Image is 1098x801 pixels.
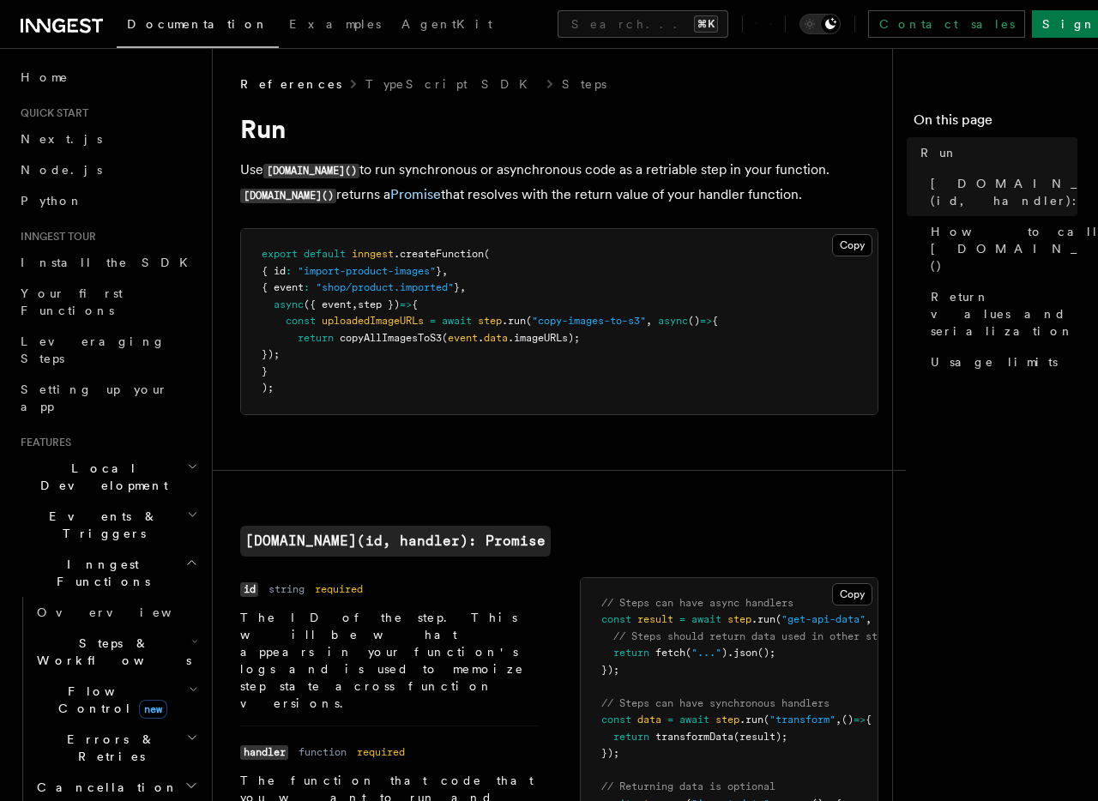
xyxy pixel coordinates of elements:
button: Search...⌘K [558,10,728,38]
span: copyAllImagesToS3 [340,332,442,344]
h4: On this page [914,110,1077,137]
span: "import-product-images" [298,265,436,277]
span: , [352,298,358,310]
span: Run [920,144,958,161]
span: } [436,265,442,277]
span: ( [763,714,769,726]
span: await [679,714,709,726]
span: ( [685,647,691,659]
dd: required [357,745,405,759]
span: default [304,248,346,260]
span: (result); [733,731,787,743]
span: Home [21,69,69,86]
span: Examples [289,17,381,31]
span: , [866,613,872,625]
span: Setting up your app [21,382,168,413]
span: uploadedImageURLs [322,315,424,327]
button: Local Development [14,453,202,501]
span: return [613,731,649,743]
a: Next.js [14,123,202,154]
span: .run [739,714,763,726]
a: Examples [279,5,391,46]
span: step [715,714,739,726]
span: "shop/product.imported" [316,281,454,293]
button: Inngest Functions [14,549,202,597]
button: Events & Triggers [14,501,202,549]
a: Node.js [14,154,202,185]
span: => [700,315,712,327]
span: , [460,281,466,293]
span: Local Development [14,460,187,494]
span: ( [442,332,448,344]
a: Setting up your app [14,374,202,422]
button: Errors & Retries [30,724,202,772]
span: = [667,714,673,726]
span: const [601,613,631,625]
button: Copy [832,583,872,605]
span: , [836,714,842,726]
span: (); [757,647,775,659]
span: Events & Triggers [14,508,187,542]
span: Quick start [14,106,88,120]
span: = [679,613,685,625]
span: result [637,613,673,625]
span: "copy-images-to-s3" [532,315,646,327]
a: Leveraging Steps [14,326,202,374]
span: ({ event [304,298,352,310]
span: step [478,315,502,327]
span: .run [751,613,775,625]
span: => [400,298,412,310]
span: : [304,281,310,293]
span: { [412,298,418,310]
span: ( [526,315,532,327]
a: Home [14,62,202,93]
span: AgentKit [401,17,492,31]
span: // Steps can have synchronous handlers [601,697,830,709]
span: Usage limits [931,353,1058,370]
dd: required [315,582,363,596]
a: Promise [390,186,441,202]
span: { [712,315,718,327]
p: Use to run synchronous or asynchronous code as a retriable step in your function. returns a that ... [240,158,878,208]
span: Leveraging Steps [21,334,166,365]
a: TypeScript SDK [365,75,538,93]
span: data [484,332,508,344]
span: , [646,315,652,327]
a: Python [14,185,202,216]
span: data [637,714,661,726]
span: inngest [352,248,394,260]
span: ); [262,382,274,394]
span: // Steps should return data used in other steps [613,630,896,642]
a: [DOMAIN_NAME](id, handler): Promise [240,526,551,557]
span: Features [14,436,71,449]
dd: string [268,582,305,596]
span: .imageURLs); [508,332,580,344]
span: { event [262,281,304,293]
button: Steps & Workflows [30,628,202,676]
code: [DOMAIN_NAME]() [240,189,336,203]
span: // Steps can have async handlers [601,597,793,609]
a: Contact sales [868,10,1025,38]
button: Flow Controlnew [30,676,202,724]
span: Flow Control [30,683,189,717]
span: return [298,332,334,344]
span: "..." [691,647,721,659]
p: The ID of the step. This will be what appears in your function's logs and is used to memoize step... [240,609,539,712]
span: Node.js [21,163,102,177]
button: Copy [832,234,872,256]
span: event [448,332,478,344]
span: const [286,315,316,327]
span: step }) [358,298,400,310]
span: new [139,700,167,719]
span: .run [502,315,526,327]
span: ( [775,613,781,625]
span: }); [262,348,280,360]
span: ) [721,647,727,659]
span: => [854,714,866,726]
span: = [430,315,436,327]
span: () [842,714,854,726]
span: "transform" [769,714,836,726]
span: "get-api-data" [781,613,866,625]
a: How to call [DOMAIN_NAME]() [924,216,1077,281]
